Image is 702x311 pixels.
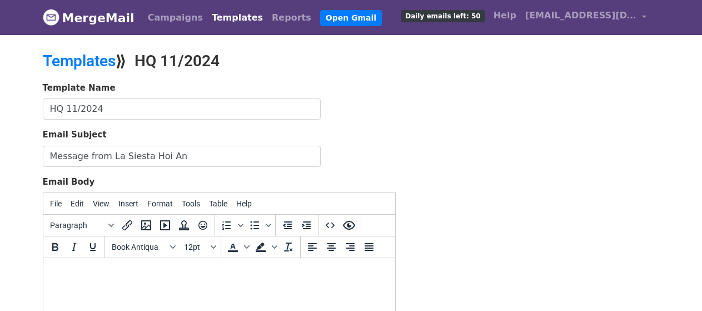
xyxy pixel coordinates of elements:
[71,199,84,208] span: Edit
[43,9,59,26] img: MergeMail logo
[175,216,193,235] button: Insert template
[525,9,636,22] span: [EMAIL_ADDRESS][DOMAIN_NAME]
[182,199,200,208] span: Tools
[83,238,102,256] button: Underline
[397,4,489,27] a: Daily emails left: 50
[267,7,316,29] a: Reports
[43,82,116,95] label: Template Name
[43,176,95,189] label: Email Body
[341,238,360,256] button: Align right
[50,221,104,230] span: Paragraph
[180,238,218,256] button: Font sizes
[217,216,245,235] div: Numbered list
[147,199,173,208] span: Format
[297,216,316,235] button: Increase indent
[43,129,107,141] label: Email Subject
[50,199,62,208] span: File
[46,216,118,235] button: Blocks
[279,238,298,256] button: Clear formatting
[245,216,273,235] div: Bullet list
[278,216,297,235] button: Decrease indent
[322,238,341,256] button: Align center
[118,216,137,235] button: Insert/edit link
[209,199,227,208] span: Table
[107,238,180,256] button: Fonts
[489,4,521,27] a: Help
[360,238,379,256] button: Justify
[193,216,212,235] button: Emoticons
[156,216,175,235] button: Insert/edit media
[521,4,651,31] a: [EMAIL_ADDRESS][DOMAIN_NAME]
[303,238,322,256] button: Align left
[43,52,449,71] h2: ⟫ HQ 11/2024
[93,199,109,208] span: View
[340,216,359,235] button: Preview
[207,7,267,29] a: Templates
[251,238,279,256] div: Background color
[321,216,340,235] button: Source code
[223,238,251,256] div: Text color
[320,10,382,26] a: Open Gmail
[118,199,138,208] span: Insert
[112,243,166,251] span: Book Antiqua
[43,6,135,29] a: MergeMail
[401,10,484,22] span: Daily emails left: 50
[236,199,252,208] span: Help
[143,7,207,29] a: Campaigns
[184,243,208,251] span: 12pt
[137,216,156,235] button: Insert/edit image
[64,238,83,256] button: Italic
[43,52,116,70] a: Templates
[46,238,64,256] button: Bold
